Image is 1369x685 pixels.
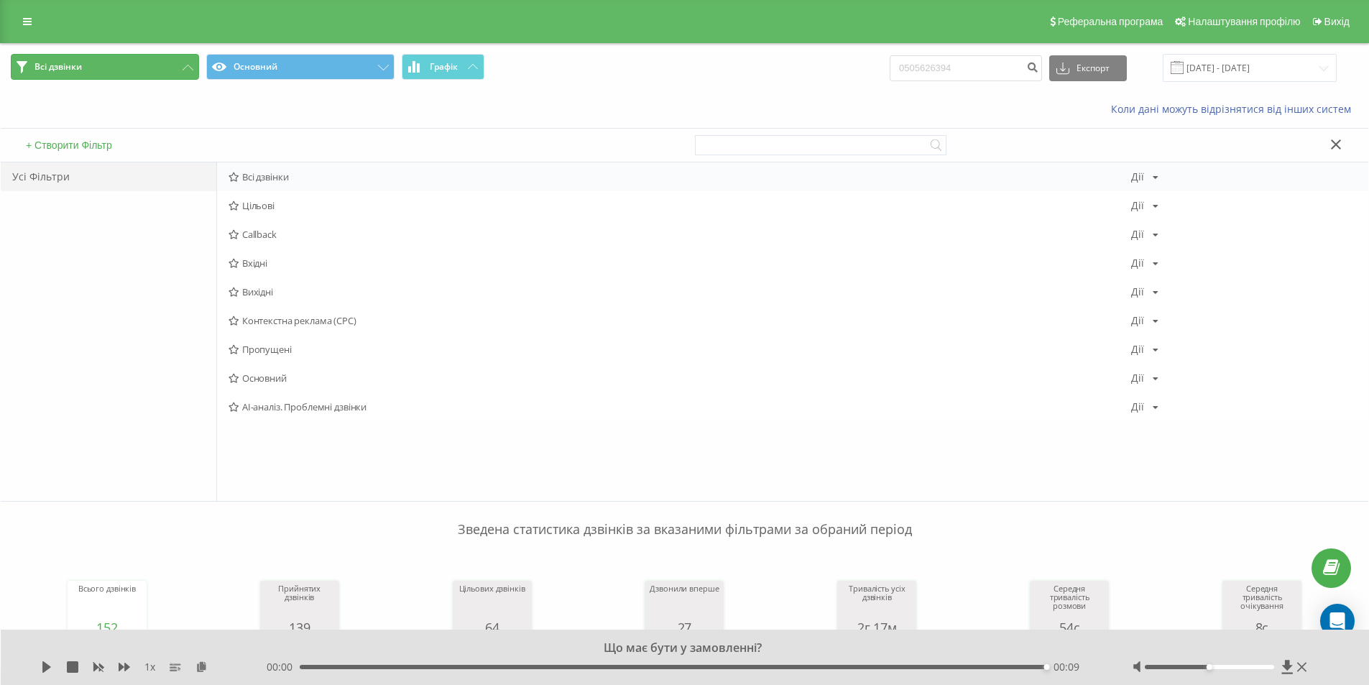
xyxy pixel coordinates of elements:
[1131,287,1144,297] div: Дії
[229,373,1131,383] span: Основний
[1324,16,1350,27] span: Вихід
[841,620,913,635] div: 2г 17м
[1226,620,1298,635] div: 8с
[1131,344,1144,354] div: Дії
[144,660,155,674] span: 1 x
[456,584,528,620] div: Цільових дзвінків
[22,139,116,152] button: + Створити Фільтр
[890,55,1042,81] input: Пошук за номером
[1,162,216,191] div: Усі Фільтри
[1326,138,1347,153] button: Закрити
[1207,664,1212,670] div: Accessibility label
[402,54,484,80] button: Графік
[1188,16,1300,27] span: Налаштування профілю
[229,316,1131,326] span: Контекстна реклама (CPC)
[1033,620,1105,635] div: 54с
[11,54,199,80] button: Всі дзвінки
[229,172,1131,182] span: Всі дзвінки
[841,584,913,620] div: Тривалість усіх дзвінків
[1111,102,1358,116] a: Коли дані можуть відрізнятися вiд інших систем
[456,620,528,635] div: 64
[229,402,1131,412] span: AI-аналіз. Проблемні дзвінки
[264,584,336,620] div: Прийнятих дзвінків
[1049,55,1127,81] button: Експорт
[1054,660,1079,674] span: 00:09
[229,258,1131,268] span: Вхідні
[1131,201,1144,211] div: Дії
[1320,604,1355,638] div: Open Intercom Messenger
[1058,16,1163,27] span: Реферальна програма
[1226,584,1298,620] div: Середня тривалість очікування
[71,620,143,635] div: 152
[430,62,458,72] span: Графік
[229,287,1131,297] span: Вихідні
[1131,316,1144,326] div: Дії
[34,61,82,73] span: Всі дзвінки
[229,201,1131,211] span: Цільові
[206,54,395,80] button: Основний
[267,660,300,674] span: 00:00
[168,640,1184,656] div: Що має бути у замовленні?
[1131,172,1144,182] div: Дії
[1131,402,1144,412] div: Дії
[648,584,720,620] div: Дзвонили вперше
[648,620,720,635] div: 27
[229,229,1131,239] span: Callback
[264,620,336,635] div: 139
[229,344,1131,354] span: Пропущені
[1131,229,1144,239] div: Дії
[1043,664,1049,670] div: Accessibility label
[1033,584,1105,620] div: Середня тривалість розмови
[71,584,143,620] div: Всього дзвінків
[1131,258,1144,268] div: Дії
[11,492,1358,539] p: Зведена статистика дзвінків за вказаними фільтрами за обраний період
[1131,373,1144,383] div: Дії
